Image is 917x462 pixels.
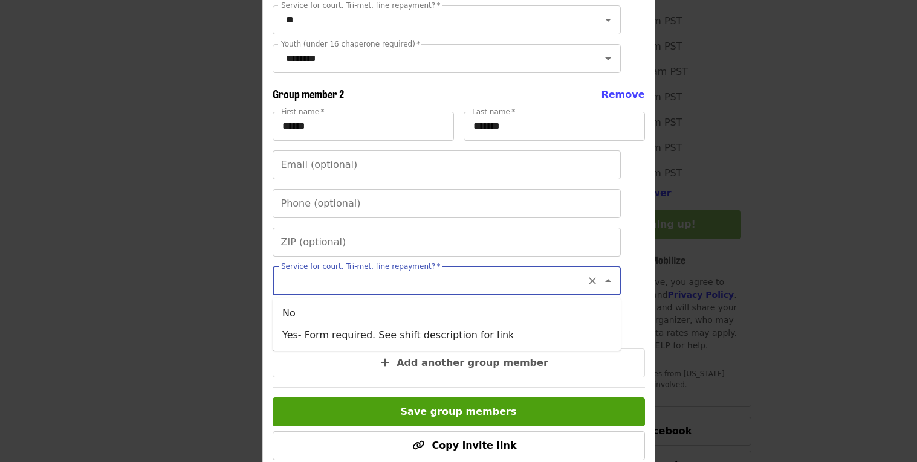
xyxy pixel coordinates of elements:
[273,86,344,101] span: Group member 2
[273,324,621,346] li: Yes- Form required. See shift description for link
[281,40,420,48] label: Youth (under 16 chaperone required)
[273,189,621,218] input: Phone (optional)
[600,50,617,67] button: Open
[401,406,517,417] span: Save group members
[381,357,389,368] i: plus icon
[273,431,645,460] button: Copy invite link
[273,228,621,257] input: ZIP (optional)
[281,263,441,270] label: Service for court, Tri-met, fine repayment?
[601,88,644,102] button: Remove
[273,397,645,426] button: Save group members
[584,272,601,289] button: Clear
[412,440,424,451] i: link icon
[600,272,617,289] button: Close
[601,89,644,100] span: Remove
[472,108,515,115] label: Last name
[600,11,617,28] button: Open
[273,348,645,377] button: Add another group member
[397,357,548,368] span: Add another group member
[432,440,516,451] span: Copy invite link
[464,112,645,141] input: Last name
[281,2,441,9] label: Service for court, Tri-met, fine repayment?
[281,108,325,115] label: First name
[273,150,621,179] input: Email (optional)
[273,112,454,141] input: First name
[273,303,621,324] li: No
